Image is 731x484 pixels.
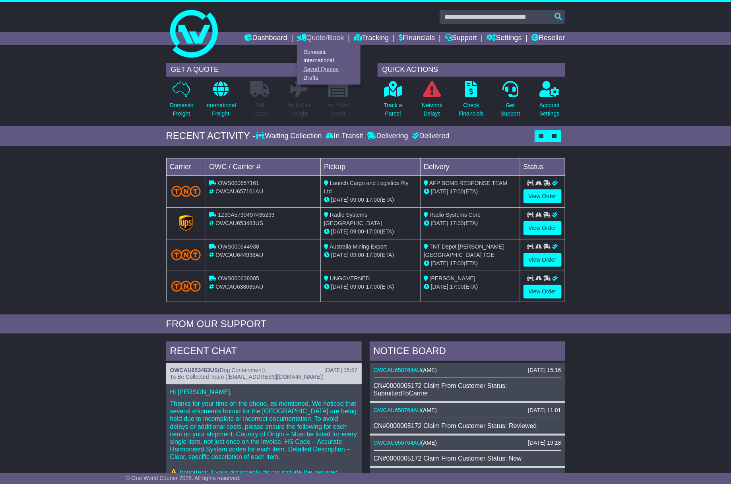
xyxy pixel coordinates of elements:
p: Hi [PERSON_NAME], [170,388,358,396]
div: ( ) [374,440,561,446]
a: Reseller [531,32,565,45]
div: NOTICE BOARD [370,341,565,363]
a: Track aParcel [384,81,403,122]
div: ( ) [170,367,358,374]
img: TNT_Domestic.png [171,249,201,260]
p: Full Loads [250,101,270,118]
a: Tracking [354,32,389,45]
a: View Order [524,285,562,299]
div: FROM OUR SUPPORT [166,318,565,330]
div: Delivered [410,132,450,141]
span: © One World Courier 2025. All rights reserved. [126,475,241,481]
p: Network Delays [422,101,442,118]
a: Dashboard [245,32,287,45]
span: To Be Collected Team ([EMAIL_ADDRESS][DOMAIN_NAME]) [170,374,324,380]
a: Quote/Book [297,32,344,45]
td: Pickup [321,158,421,175]
a: NetworkDelays [421,81,442,122]
span: TNT Depot [PERSON_NAME][GEOGRAPHIC_DATA] TGE [424,243,504,258]
span: AME [423,440,435,446]
div: - (ETA) [324,196,417,204]
a: GetSupport [500,81,520,122]
a: AccountSettings [539,81,560,122]
span: 09:00 [350,197,364,203]
p: Air & Sea Freight [287,101,311,118]
div: GET A QUOTE [166,63,354,77]
span: [DATE] [431,260,448,266]
span: 17:00 [366,283,380,290]
span: OWCAU657161AU [215,188,263,195]
div: [DATE] 11:01 [528,407,561,414]
a: OWCAU650764AU [374,367,421,373]
span: [PERSON_NAME] [430,275,475,282]
span: [DATE] [331,197,349,203]
td: Status [520,158,565,175]
span: [DATE] [331,252,349,258]
div: In Transit [324,132,365,141]
div: ( ) [374,367,561,374]
span: Australia Mining Export [330,243,387,250]
a: OWCAU650764AU [374,440,421,446]
span: OWCAU638085AU [215,283,263,290]
a: OWCAU653483US [374,472,421,478]
p: Check Financials [459,101,484,118]
a: Saved Quotes [297,65,360,74]
div: Delivering [365,132,410,141]
div: QUICK ACTIONS [378,63,565,77]
div: [DATE] 19:18 [528,440,561,446]
span: 17:00 [366,197,380,203]
span: OWS000644938 [218,243,259,250]
span: 17:00 [450,260,464,266]
div: Quote/Book [297,45,361,85]
span: OWCAU653483US [215,220,263,226]
div: - (ETA) [324,283,417,291]
a: Drafts [297,73,360,82]
p: Get Support [500,101,520,118]
a: View Order [524,189,562,203]
div: RECENT CHAT [166,341,362,363]
a: Settings [487,32,522,45]
a: InternationalFreight [205,81,237,122]
span: OWS000638085 [218,275,259,282]
div: CN#0000005172 Claim From Customer Status: SubmittedToCarrier [374,382,561,397]
td: OWC / Carrier # [206,158,321,175]
td: Carrier [166,158,206,175]
a: View Order [524,221,562,235]
p: International Freight [206,101,236,118]
p: Account Settings [539,101,560,118]
span: 09:00 [350,228,364,235]
a: DomesticFreight [169,81,193,122]
a: Domestic [297,48,360,56]
a: CheckFinancials [458,81,484,122]
a: Support [445,32,477,45]
span: Dog Containment [220,367,263,373]
div: [DATE] 15:16 [528,367,561,374]
span: Radio Systems [GEOGRAPHIC_DATA] [324,212,382,226]
a: International [297,56,360,65]
img: GetCarrierServiceLogo [179,215,193,231]
span: [DATE] [331,283,349,290]
span: 17:00 [450,188,464,195]
span: 1Z30A5730497435293 [218,212,274,218]
span: [DATE] [331,228,349,235]
p: Domestic Freight [170,101,193,118]
div: (ETA) [424,283,517,291]
a: View Order [524,253,562,267]
div: ( ) [374,407,561,414]
span: AME [423,367,435,373]
span: OWCAU644938AU [215,252,263,258]
span: 17:00 [366,228,380,235]
span: Radio Systems Corp [430,212,481,218]
div: [DATE] 15:57 [324,367,357,374]
span: 09:00 [350,283,364,290]
div: (ETA) [424,259,517,268]
a: Financials [399,32,435,45]
div: [DATE] 14:50 [528,472,561,479]
td: Delivery [420,158,520,175]
span: 17:00 [366,252,380,258]
span: [DATE] [431,220,448,226]
span: [DATE] [431,188,448,195]
span: 17:00 [450,220,464,226]
span: [DATE] [431,283,448,290]
img: TNT_Domestic.png [171,281,201,291]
